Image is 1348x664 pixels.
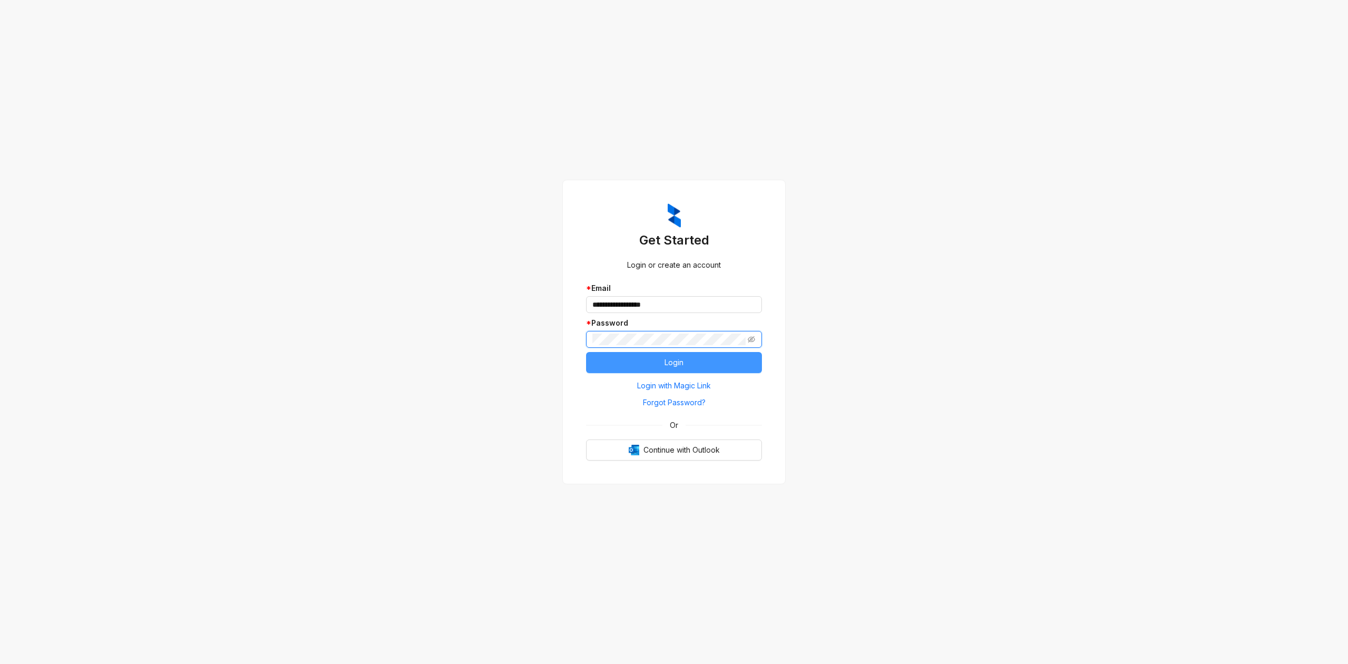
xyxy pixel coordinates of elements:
[586,282,762,294] div: Email
[662,419,686,431] span: Or
[586,394,762,411] button: Forgot Password?
[643,444,720,456] span: Continue with Outlook
[637,380,711,392] span: Login with Magic Link
[586,377,762,394] button: Login with Magic Link
[586,440,762,461] button: OutlookContinue with Outlook
[586,317,762,329] div: Password
[665,357,683,368] span: Login
[586,259,762,271] div: Login or create an account
[748,336,755,343] span: eye-invisible
[629,445,639,455] img: Outlook
[586,232,762,249] h3: Get Started
[586,352,762,373] button: Login
[643,397,706,408] span: Forgot Password?
[668,203,681,228] img: ZumaIcon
